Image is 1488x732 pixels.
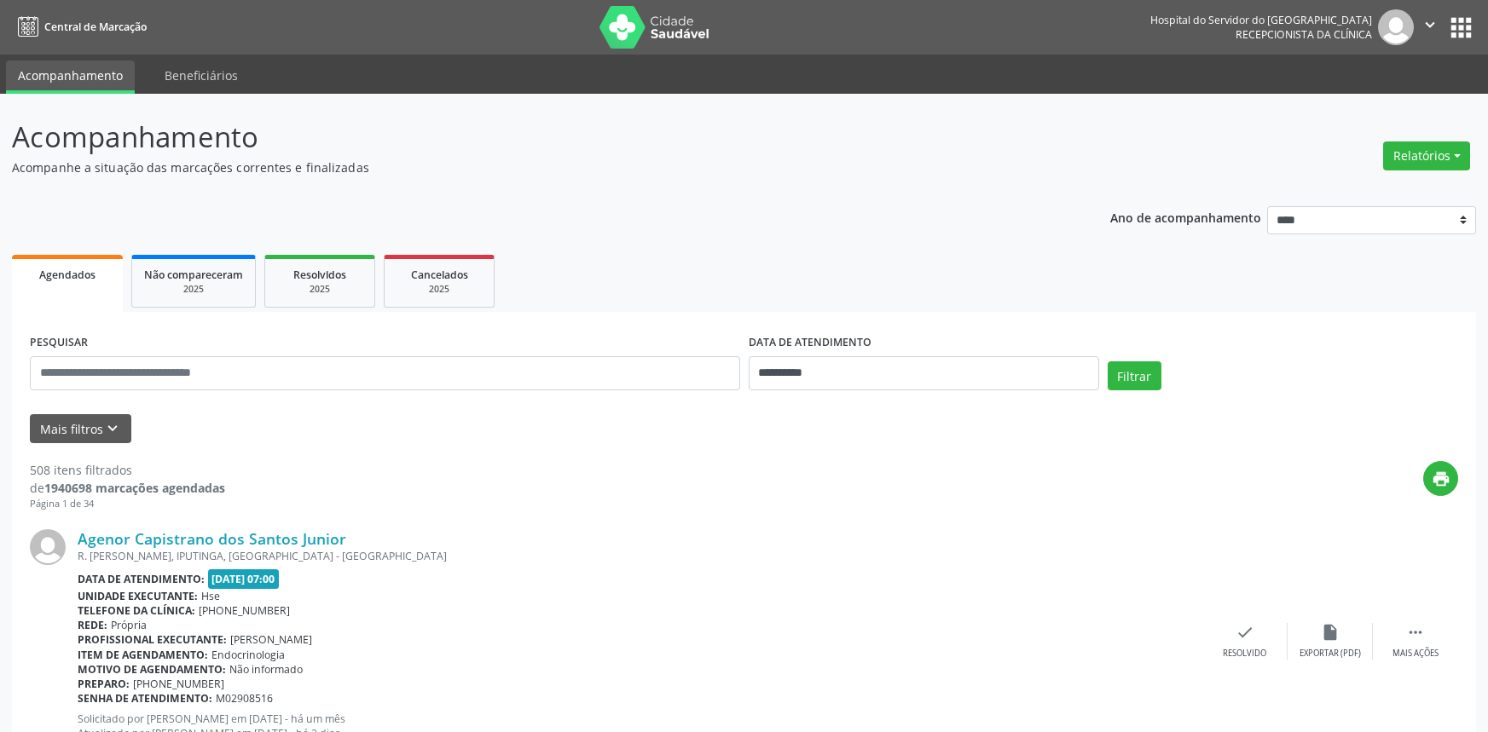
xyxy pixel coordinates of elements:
span: Não informado [229,662,303,677]
b: Item de agendamento: [78,648,208,662]
img: img [1378,9,1414,45]
div: 2025 [397,283,482,296]
label: PESQUISAR [30,330,88,356]
b: Data de atendimento: [78,572,205,586]
b: Preparo: [78,677,130,691]
b: Unidade executante: [78,589,198,603]
div: 508 itens filtrados [30,461,225,479]
label: DATA DE ATENDIMENTO [749,330,871,356]
i: print [1432,470,1450,488]
span: Resolvidos [293,268,346,282]
span: Cancelados [411,268,468,282]
b: Motivo de agendamento: [78,662,226,677]
span: [DATE] 07:00 [208,569,280,589]
div: Resolvido [1223,648,1266,660]
span: [PHONE_NUMBER] [133,677,224,691]
b: Senha de atendimento: [78,691,212,706]
button: Mais filtroskeyboard_arrow_down [30,414,131,444]
span: Não compareceram [144,268,243,282]
b: Rede: [78,618,107,632]
div: Exportar (PDF) [1300,648,1361,660]
span: [PERSON_NAME] [230,632,312,647]
i:  [1406,623,1425,642]
a: Beneficiários [153,61,250,90]
span: Própria [111,618,147,632]
span: Hse [201,589,220,603]
a: Agenor Capistrano dos Santos Junior [78,529,346,548]
div: de [30,479,225,497]
i: keyboard_arrow_down [103,419,122,438]
p: Ano de acompanhamento [1110,206,1261,228]
b: Profissional executante: [78,632,227,647]
i: check [1236,623,1254,642]
div: 2025 [144,283,243,296]
p: Acompanhamento [12,116,1037,159]
button: apps [1446,13,1476,43]
strong: 1940698 marcações agendadas [44,480,225,496]
div: R. [PERSON_NAME], IPUTINGA, [GEOGRAPHIC_DATA] - [GEOGRAPHIC_DATA] [78,549,1202,563]
span: Agendados [39,268,96,282]
div: Página 1 de 34 [30,497,225,511]
span: Recepcionista da clínica [1236,27,1372,42]
b: Telefone da clínica: [78,603,195,618]
button:  [1414,9,1446,45]
span: [PHONE_NUMBER] [199,603,290,618]
div: Hospital do Servidor do [GEOGRAPHIC_DATA] [1150,13,1372,27]
a: Acompanhamento [6,61,135,94]
span: Endocrinologia [211,648,285,662]
p: Acompanhe a situação das marcações correntes e finalizadas [12,159,1037,176]
div: 2025 [277,283,362,296]
div: Mais ações [1392,648,1439,660]
i:  [1421,15,1439,34]
span: M02908516 [216,691,273,706]
i: insert_drive_file [1321,623,1340,642]
button: Filtrar [1108,361,1161,390]
button: Relatórios [1383,141,1470,170]
img: img [30,529,66,565]
span: Central de Marcação [44,20,147,34]
button: print [1423,461,1458,496]
a: Central de Marcação [12,13,147,41]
